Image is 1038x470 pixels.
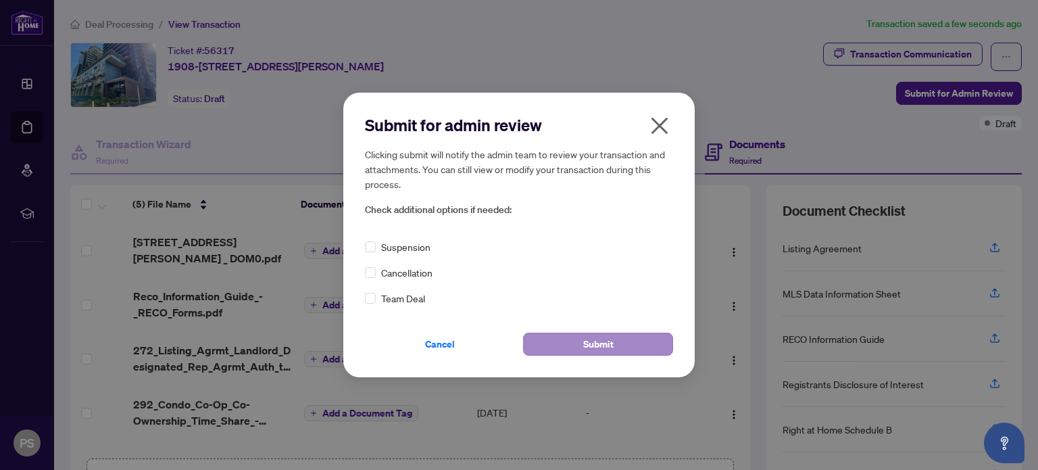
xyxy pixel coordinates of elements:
[649,115,670,137] span: close
[425,333,455,355] span: Cancel
[381,265,432,280] span: Cancellation
[365,202,673,218] span: Check additional options if needed:
[984,423,1024,463] button: Open asap
[381,239,430,254] span: Suspension
[365,333,515,356] button: Cancel
[523,333,673,356] button: Submit
[365,114,673,136] h2: Submit for admin review
[365,147,673,191] h5: Clicking submit will notify the admin team to review your transaction and attachments. You can st...
[381,291,425,306] span: Team Deal
[583,333,614,355] span: Submit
